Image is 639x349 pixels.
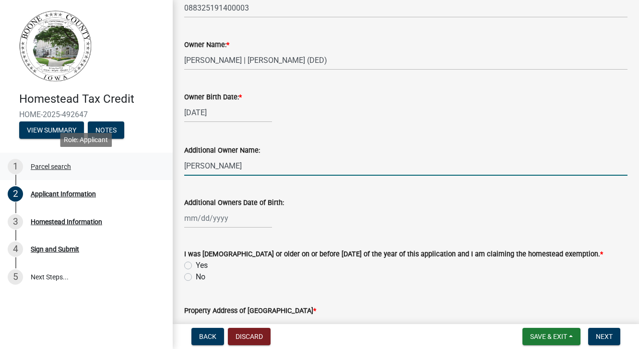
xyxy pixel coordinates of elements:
img: Boone County, Iowa [19,10,92,82]
div: 2 [8,186,23,202]
input: mm/dd/yyyy [184,103,272,122]
label: Yes [196,260,208,271]
div: 5 [8,269,23,285]
button: Back [191,328,224,345]
label: Owner Name: [184,42,229,48]
div: Sign and Submit [31,246,79,253]
span: Save & Exit [530,333,567,340]
span: HOME-2025-492647 [19,110,154,119]
div: Applicant Information [31,191,96,197]
button: View Summary [19,121,84,139]
input: mm/dd/yyyy [184,208,272,228]
div: Parcel search [31,163,71,170]
span: Next [596,333,613,340]
div: 1 [8,159,23,174]
button: Notes [88,121,124,139]
span: Back [199,333,216,340]
button: Save & Exit [522,328,580,345]
button: Next [588,328,620,345]
label: No [196,271,205,283]
div: 4 [8,241,23,257]
wm-modal-confirm: Summary [19,127,84,134]
div: 3 [8,214,23,229]
div: Homestead Information [31,218,102,225]
label: I was [DEMOGRAPHIC_DATA] or older on or before [DATE] of the year of this application and I am cl... [184,251,603,258]
h4: Homestead Tax Credit [19,92,165,106]
div: Role: Applicant [60,132,112,146]
button: Discard [228,328,271,345]
label: Additional Owners Date of Birth: [184,200,284,206]
label: Owner Birth Date: [184,94,242,101]
wm-modal-confirm: Notes [88,127,124,134]
label: Additional Owner Name: [184,147,260,154]
label: Property Address of [GEOGRAPHIC_DATA] [184,308,316,314]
